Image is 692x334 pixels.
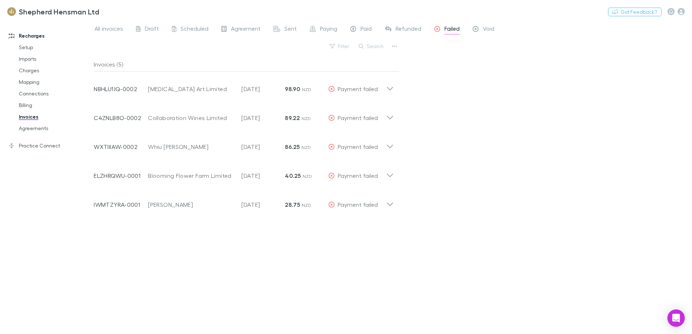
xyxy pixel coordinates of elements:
[94,171,148,180] p: ELZHRQWU-0001
[338,143,378,150] span: Payment failed
[285,114,300,121] strong: 89.22
[148,85,234,93] div: [MEDICAL_DATA] Art Limited
[148,171,234,180] div: Blooming Flower Farm Limited
[301,145,311,150] span: NZD
[285,85,300,93] strong: 98.90
[88,158,400,187] div: ELZHRQWU-0001Blooming Flower Farm Limited[DATE]40.25 NZDPayment failed
[241,171,285,180] p: [DATE]
[302,87,312,92] span: NZD
[94,200,148,209] p: IWMTZYRA-0001
[444,25,460,34] span: Failed
[88,72,400,100] div: NBHLU1JQ-0002[MEDICAL_DATA] Art Limited[DATE]98.90 NZDPayment failed
[302,202,312,208] span: NZD
[3,3,104,20] a: Shepherd Hensman Ltd
[241,114,285,122] p: [DATE]
[326,42,354,51] button: Filter
[1,30,98,42] a: Recharges
[338,114,378,121] span: Payment failed
[1,140,98,151] a: Practice Connect
[285,143,300,150] strong: 86.25
[285,172,301,179] strong: 40.25
[303,174,312,179] span: NZD
[360,25,372,34] span: Paid
[94,142,148,151] p: WXTIIIAW-0002
[608,8,662,16] button: Got Feedback?
[7,7,16,16] img: Shepherd Hensman Ltd's Logo
[88,129,400,158] div: WXTIIIAW-0002Whiu [PERSON_NAME][DATE]86.25 NZDPayment failed
[12,42,98,53] a: Setup
[241,200,285,209] p: [DATE]
[12,99,98,111] a: Billing
[148,114,234,122] div: Collaboration Wines Limited
[94,25,123,34] span: All invoices
[12,65,98,76] a: Charges
[12,53,98,65] a: Imports
[301,116,311,121] span: NZD
[285,201,300,208] strong: 28.75
[12,123,98,134] a: Agreements
[181,25,208,34] span: Scheduled
[320,25,337,34] span: Paying
[12,76,98,88] a: Mapping
[241,142,285,151] p: [DATE]
[667,309,685,327] div: Open Intercom Messenger
[148,142,234,151] div: Whiu [PERSON_NAME]
[148,200,234,209] div: [PERSON_NAME]
[338,172,378,179] span: Payment failed
[284,25,297,34] span: Sent
[338,85,378,92] span: Payment failed
[241,85,285,93] p: [DATE]
[231,25,261,34] span: Agreement
[19,7,99,16] h3: Shepherd Hensman Ltd
[355,42,388,51] button: Search
[12,88,98,99] a: Connections
[338,201,378,208] span: Payment failed
[483,25,494,34] span: Void
[88,187,400,216] div: IWMTZYRA-0001[PERSON_NAME][DATE]28.75 NZDPayment failed
[94,85,148,93] p: NBHLU1JQ-0002
[12,111,98,123] a: Invoices
[88,100,400,129] div: C4ZNLB8O-0002Collaboration Wines Limited[DATE]89.22 NZDPayment failed
[145,25,159,34] span: Draft
[396,25,421,34] span: Refunded
[94,114,148,122] p: C4ZNLB8O-0002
